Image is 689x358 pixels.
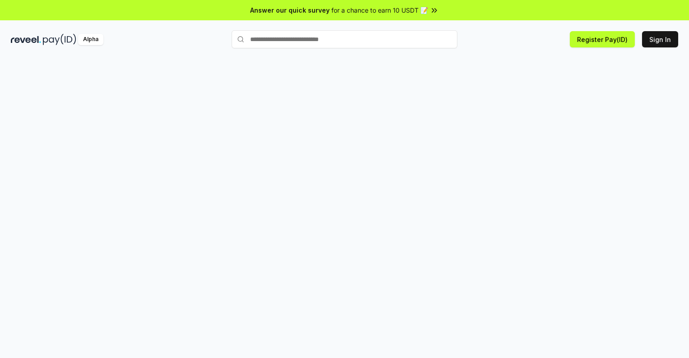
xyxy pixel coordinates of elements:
[570,31,635,47] button: Register Pay(ID)
[11,34,41,45] img: reveel_dark
[250,5,330,15] span: Answer our quick survey
[43,34,76,45] img: pay_id
[331,5,428,15] span: for a chance to earn 10 USDT 📝
[78,34,103,45] div: Alpha
[642,31,678,47] button: Sign In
